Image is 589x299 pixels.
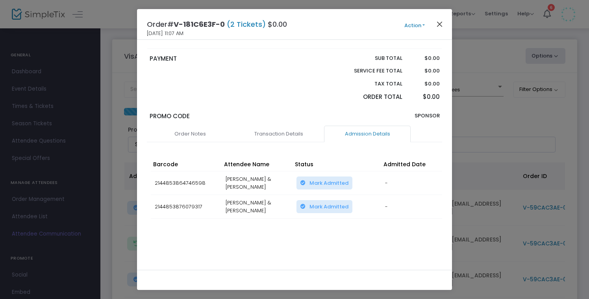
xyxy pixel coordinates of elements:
span: Mark Admitted [309,203,348,210]
p: Sub total [335,54,402,62]
p: Tax Total [335,80,402,88]
td: [PERSON_NAME] & [PERSON_NAME] [222,171,293,195]
td: - [381,195,452,219]
span: [DATE] 11:07 AM [147,30,183,37]
td: [PERSON_NAME] & [PERSON_NAME] [222,195,293,219]
td: 2144853876079317 [151,195,222,219]
th: Attendee Name [222,158,293,171]
p: Order Total [335,93,402,102]
span: Mark Admitted [309,179,348,187]
p: $0.00 [410,67,439,75]
p: Promo Code [150,112,291,121]
a: Admission Details [324,126,411,142]
span: (2 Tickets) [225,19,268,29]
td: - [381,171,452,195]
th: Admitted Date [381,158,452,171]
button: Close [435,19,445,29]
p: $0.00 [410,54,439,62]
span: V-181C6E3F-0 [174,19,225,29]
th: Status [293,158,381,171]
p: Service Fee Total [335,67,402,75]
div: SPONSOR [294,112,443,126]
p: $0.00 [410,93,439,102]
h4: Order# $0.00 [147,19,287,30]
p: PAYMENT [150,54,291,63]
p: $0.00 [410,80,439,88]
a: Order Notes [147,126,233,142]
button: Action [391,21,438,30]
a: Transaction Details [235,126,322,142]
th: Barcode [151,158,222,171]
td: 2144853864746598 [151,171,222,195]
